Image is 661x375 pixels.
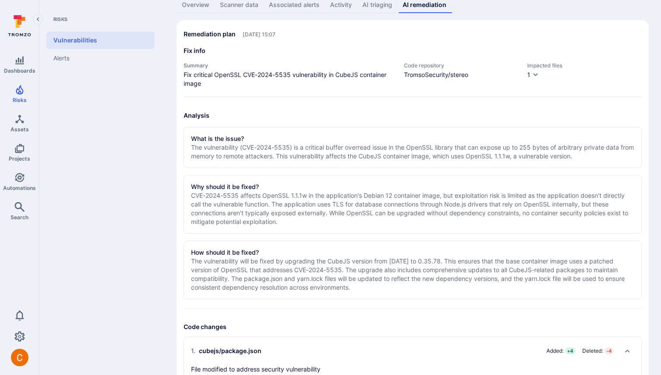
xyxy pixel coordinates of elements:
span: Assets [10,126,29,133]
span: Search [10,214,28,221]
span: Impacted files [527,62,642,69]
button: Collapse navigation menu [33,14,43,25]
a: Vulnerabilities [46,32,155,49]
span: Only visible to Tromzo users [243,31,275,38]
span: Fix critical OpenSSL CVE-2024-5535 vulnerability in CubeJS container image [184,70,395,88]
a: Alerts [46,49,155,67]
img: ACg8ocJuq_DPPTkXyD9OlTnVLvDrpObecjcADscmEHLMiTyEnTELew=s96-c [11,349,28,366]
span: Dashboards [4,67,35,74]
h3: Fix info [184,46,642,55]
span: 1 . [191,347,195,355]
p: The vulnerability will be fixed by upgrading the CubeJS version from [DATE] to 0.35.78. This ensu... [191,257,634,292]
button: 1 [527,70,539,80]
span: TromsoSecurity/stereo [404,70,518,79]
div: cubejs/package.json [191,347,261,355]
span: Code repository [404,62,518,69]
i: Collapse navigation menu [35,16,41,23]
p: File modified to address security vulnerability [191,365,320,374]
h2: Remediation plan [184,30,236,39]
span: Automations [3,185,36,191]
h3: Code changes [184,322,642,331]
h2: How should it be fixed? [191,248,259,257]
span: Risks [46,16,155,23]
h3: Analysis [184,111,642,120]
h2: What is the issue? [191,134,244,143]
div: 1 [527,70,530,79]
h2: Why should it be fixed? [191,182,259,191]
span: + 4 [565,347,575,354]
span: Deleted: [582,347,603,354]
p: CVE-2024-5535 affects OpenSSL 1.1.1w in the application's Debian 12 container image, but exploita... [191,191,634,226]
span: Risks [13,97,27,103]
p: The vulnerability (CVE-2024-5535) is a critical buffer overread issue in the OpenSSL library that... [191,143,634,161]
div: Camilo Rivera [11,349,28,366]
h4: Summary [184,62,395,69]
span: Projects [9,155,30,162]
span: Added: [546,347,564,354]
span: - 4 [605,347,613,354]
